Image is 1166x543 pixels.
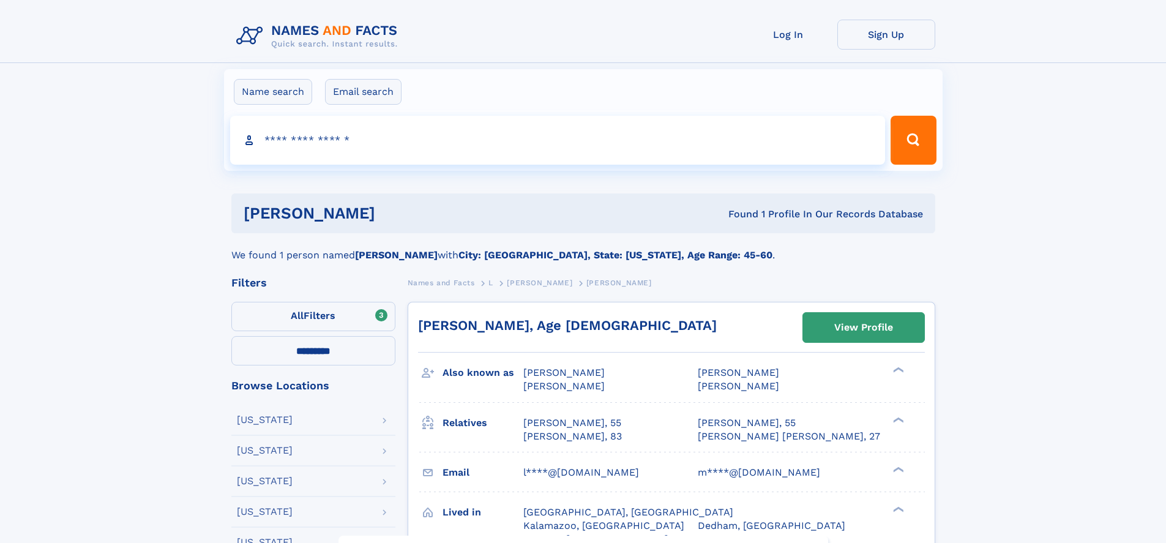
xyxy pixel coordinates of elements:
[890,505,905,513] div: ❯
[523,506,733,518] span: [GEOGRAPHIC_DATA], [GEOGRAPHIC_DATA]
[443,413,523,433] h3: Relatives
[891,116,936,165] button: Search Button
[237,507,293,517] div: [US_STATE]
[890,465,905,473] div: ❯
[231,233,935,263] div: We found 1 person named with .
[443,462,523,483] h3: Email
[698,520,845,531] span: Dedham, [GEOGRAPHIC_DATA]
[234,79,312,105] label: Name search
[355,249,438,261] b: [PERSON_NAME]
[418,318,717,333] a: [PERSON_NAME], Age [DEMOGRAPHIC_DATA]
[890,366,905,374] div: ❯
[507,279,572,287] span: [PERSON_NAME]
[231,302,395,331] label: Filters
[586,279,652,287] span: [PERSON_NAME]
[325,79,402,105] label: Email search
[507,275,572,290] a: [PERSON_NAME]
[458,249,772,261] b: City: [GEOGRAPHIC_DATA], State: [US_STATE], Age Range: 45-60
[803,313,924,342] a: View Profile
[231,20,408,53] img: Logo Names and Facts
[523,520,684,531] span: Kalamazoo, [GEOGRAPHIC_DATA]
[488,279,493,287] span: L
[443,362,523,383] h3: Also known as
[231,380,395,391] div: Browse Locations
[237,476,293,486] div: [US_STATE]
[698,367,779,378] span: [PERSON_NAME]
[230,116,886,165] input: search input
[698,380,779,392] span: [PERSON_NAME]
[834,313,893,342] div: View Profile
[244,206,552,221] h1: [PERSON_NAME]
[551,208,923,221] div: Found 1 Profile In Our Records Database
[443,502,523,523] h3: Lived in
[237,415,293,425] div: [US_STATE]
[523,416,621,430] a: [PERSON_NAME], 55
[523,430,622,443] a: [PERSON_NAME], 83
[837,20,935,50] a: Sign Up
[739,20,837,50] a: Log In
[523,367,605,378] span: [PERSON_NAME]
[698,416,796,430] a: [PERSON_NAME], 55
[291,310,304,321] span: All
[231,277,395,288] div: Filters
[488,275,493,290] a: L
[523,380,605,392] span: [PERSON_NAME]
[237,446,293,455] div: [US_STATE]
[408,275,475,290] a: Names and Facts
[698,430,880,443] a: [PERSON_NAME] [PERSON_NAME], 27
[890,416,905,424] div: ❯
